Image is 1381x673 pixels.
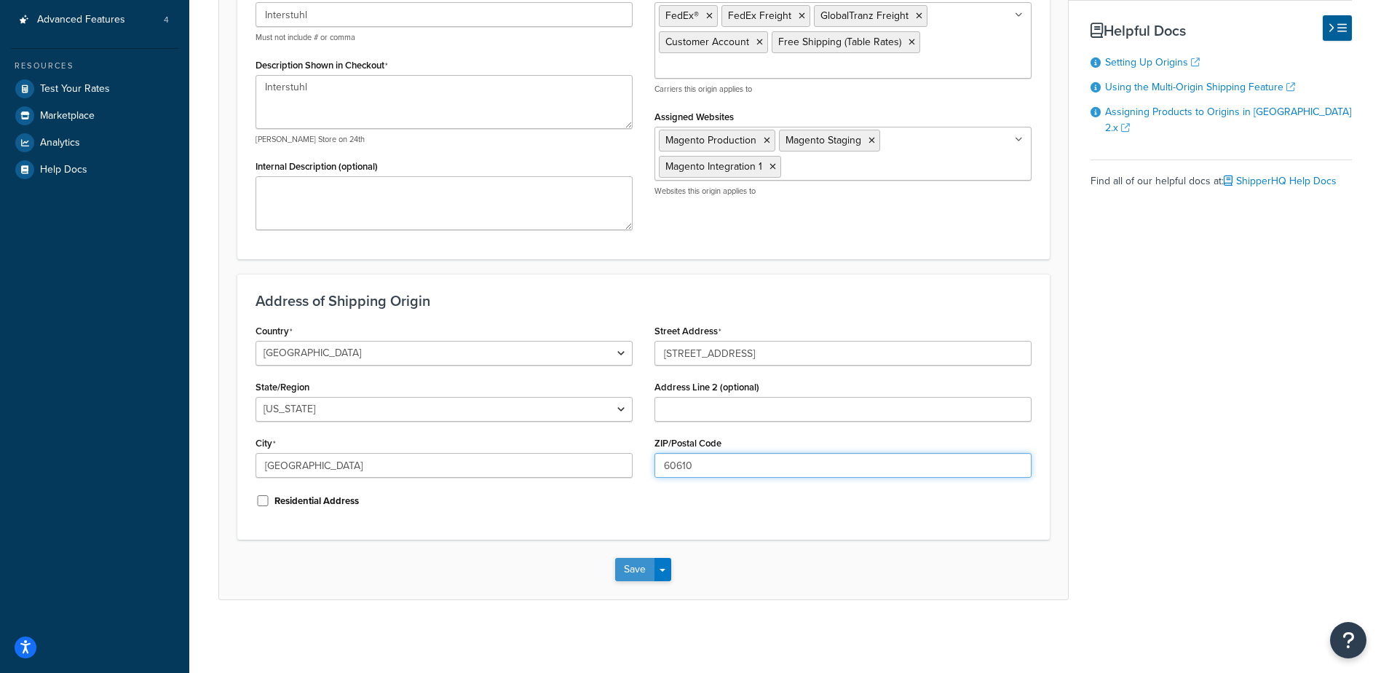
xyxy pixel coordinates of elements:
[665,8,699,23] span: FedEx®
[256,134,633,145] p: [PERSON_NAME] Store on 24th
[654,111,734,122] label: Assigned Websites
[40,83,110,95] span: Test Your Rates
[1224,173,1337,189] a: ShipperHQ Help Docs
[256,293,1032,309] h3: Address of Shipping Origin
[274,495,359,508] label: Residential Address
[256,326,293,337] label: Country
[11,157,178,183] a: Help Docs
[11,7,178,34] a: Advanced Features4
[654,438,721,449] label: ZIP/Postal Code
[1105,104,1351,135] a: Assigning Products to Origins in [GEOGRAPHIC_DATA] 2.x
[1330,622,1366,658] button: Open Resource Center
[256,75,633,129] textarea: Interstuhl
[256,382,309,393] label: State/Region
[40,110,95,122] span: Marketplace
[164,14,169,26] span: 4
[256,438,276,449] label: City
[654,84,1032,95] p: Carriers this origin applies to
[1091,160,1352,192] div: Find all of our helpful docs at:
[665,133,756,148] span: Magento Production
[654,186,1032,197] p: Websites this origin applies to
[256,161,378,172] label: Internal Description (optional)
[728,8,791,23] span: FedEx Freight
[786,133,861,148] span: Magento Staging
[11,130,178,156] a: Analytics
[778,34,901,50] span: Free Shipping (Table Rates)
[11,76,178,102] a: Test Your Rates
[1323,15,1352,41] button: Hide Help Docs
[665,34,749,50] span: Customer Account
[1105,55,1200,70] a: Setting Up Origins
[37,14,125,26] span: Advanced Features
[11,103,178,129] a: Marketplace
[40,137,80,149] span: Analytics
[654,326,721,337] label: Street Address
[615,558,654,581] button: Save
[654,382,759,393] label: Address Line 2 (optional)
[1091,23,1352,39] h3: Helpful Docs
[11,7,178,34] li: Advanced Features
[256,60,388,71] label: Description Shown in Checkout
[1105,79,1295,95] a: Using the Multi-Origin Shipping Feature
[665,159,762,174] span: Magento Integration 1
[11,60,178,72] div: Resources
[40,164,87,176] span: Help Docs
[256,32,633,43] p: Must not include # or comma
[820,8,909,23] span: GlobalTranz Freight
